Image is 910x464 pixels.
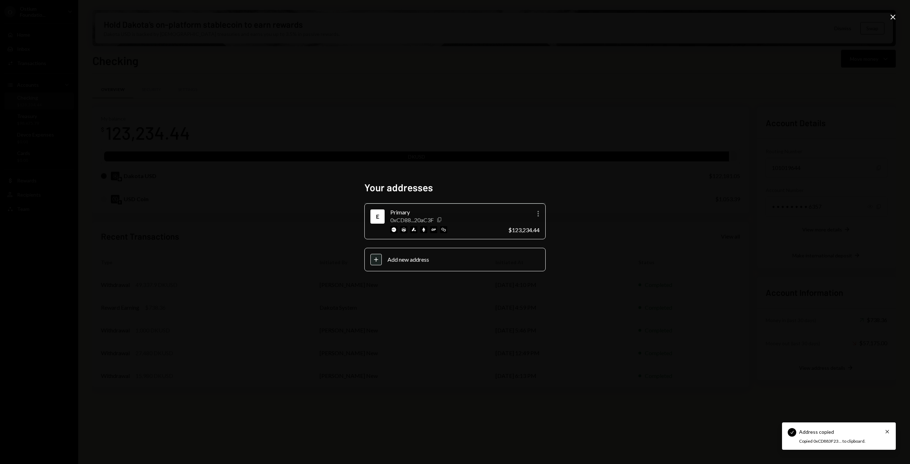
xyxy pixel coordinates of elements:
[420,226,427,233] img: ethereum-mainnet
[430,226,437,233] img: optimism-mainnet
[508,226,540,233] div: $123,234.44
[372,211,383,222] div: Ethereum
[440,226,447,233] img: polygon-mainnet
[390,208,503,217] div: Primary
[364,181,546,194] h2: Your addresses
[799,428,834,436] div: Address copied
[364,248,546,271] button: Add new address
[400,226,407,233] img: arbitrum-mainnet
[390,226,397,233] img: base-mainnet
[387,256,540,263] div: Add new address
[799,438,874,444] div: Copied 0xCD883F23... to clipboard.
[410,226,417,233] img: avalanche-mainnet
[390,217,434,223] div: 0xCD88...20aC3F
